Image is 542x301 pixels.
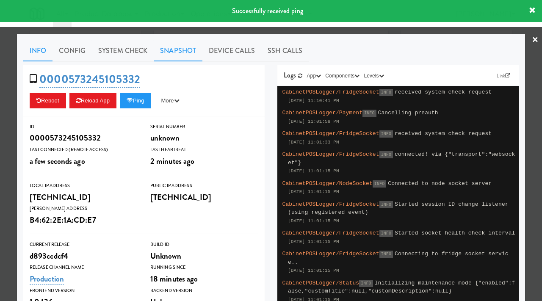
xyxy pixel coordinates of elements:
a: Link [495,72,512,80]
span: CabinetPOSLogger/FridgeSocket [282,89,379,95]
div: Build Id [150,240,258,249]
div: Last Connected (Remote Access) [30,146,138,154]
span: Cancelling preauth [378,110,438,116]
div: Running Since [150,263,258,272]
span: [DATE] 11:01:58 PM [288,119,339,124]
div: Backend Version [150,287,258,295]
span: INFO [379,201,393,208]
div: B4:62:2E:1A:CD:E7 [30,213,138,227]
span: CabinetPOSLogger/FridgeSocket [282,230,379,236]
span: INFO [379,230,393,237]
span: INFO [379,130,393,138]
div: unknown [150,131,258,145]
div: Serial Number [150,123,258,131]
a: Device Calls [202,40,261,61]
span: CabinetPOSLogger/Status [282,280,359,286]
div: [PERSON_NAME] Address [30,204,138,213]
span: Started session ID change listener (using registered event) [288,201,509,216]
span: Successfully received ping [232,6,303,16]
div: Last Heartbeat [150,146,258,154]
span: [DATE] 11:01:15 PM [288,189,339,194]
div: [TECHNICAL_ID] [30,190,138,204]
a: Config [53,40,92,61]
a: Snapshot [154,40,202,61]
a: System Check [92,40,154,61]
a: Production [30,273,64,285]
button: Components [323,72,362,80]
span: Connected to node socket server [388,180,492,187]
span: CabinetPOSLogger/FridgeSocket [282,130,379,137]
span: CabinetPOSLogger/FridgeSocket [282,251,379,257]
span: a few seconds ago [30,155,85,167]
span: INFO [379,151,393,158]
span: [DATE] 11:01:33 PM [288,140,339,145]
span: 2 minutes ago [150,155,194,167]
span: INFO [379,251,393,258]
span: CabinetPOSLogger/NodeSocket [282,180,373,187]
span: [DATE] 11:01:15 PM [288,218,339,224]
span: [DATE] 11:01:15 PM [288,168,339,174]
button: Reboot [30,93,66,108]
span: INFO [373,180,386,188]
span: Connecting to fridge socket service.. [288,251,509,265]
span: received system check request [395,130,492,137]
span: INFO [362,110,376,117]
div: Unknown [150,249,258,263]
div: Release Channel Name [30,263,138,272]
button: App [305,72,324,80]
span: connected! via {"transport":"websocket"} [288,151,515,166]
div: Local IP Address [30,182,138,190]
a: Info [23,40,53,61]
div: d893ccdcf4 [30,249,138,263]
span: CabinetPOSLogger/Payment [282,110,363,116]
span: received system check request [395,89,492,95]
span: [DATE] 11:10:41 PM [288,98,339,103]
span: CabinetPOSLogger/FridgeSocket [282,201,379,207]
span: 18 minutes ago [150,273,198,284]
span: Initializing maintenance mode {"enabled":false,"customTitle":null,"customDescription":null} [288,280,515,295]
span: [DATE] 11:01:15 PM [288,268,339,273]
span: INFO [359,280,373,287]
span: CabinetPOSLogger/FridgeSocket [282,151,379,157]
span: Started socket health check interval [395,230,515,236]
div: 0000573245105332 [30,131,138,145]
div: Current Release [30,240,138,249]
div: Frontend Version [30,287,138,295]
div: ID [30,123,138,131]
span: Logs [284,70,296,80]
button: Reload App [69,93,116,108]
span: INFO [379,89,393,96]
button: Levels [362,72,386,80]
div: Public IP Address [150,182,258,190]
button: Ping [120,93,151,108]
span: [DATE] 11:01:15 PM [288,239,339,244]
div: [TECHNICAL_ID] [150,190,258,204]
a: SSH Calls [261,40,309,61]
a: 0000573245105332 [39,71,140,88]
a: × [532,27,539,53]
button: More [155,93,186,108]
